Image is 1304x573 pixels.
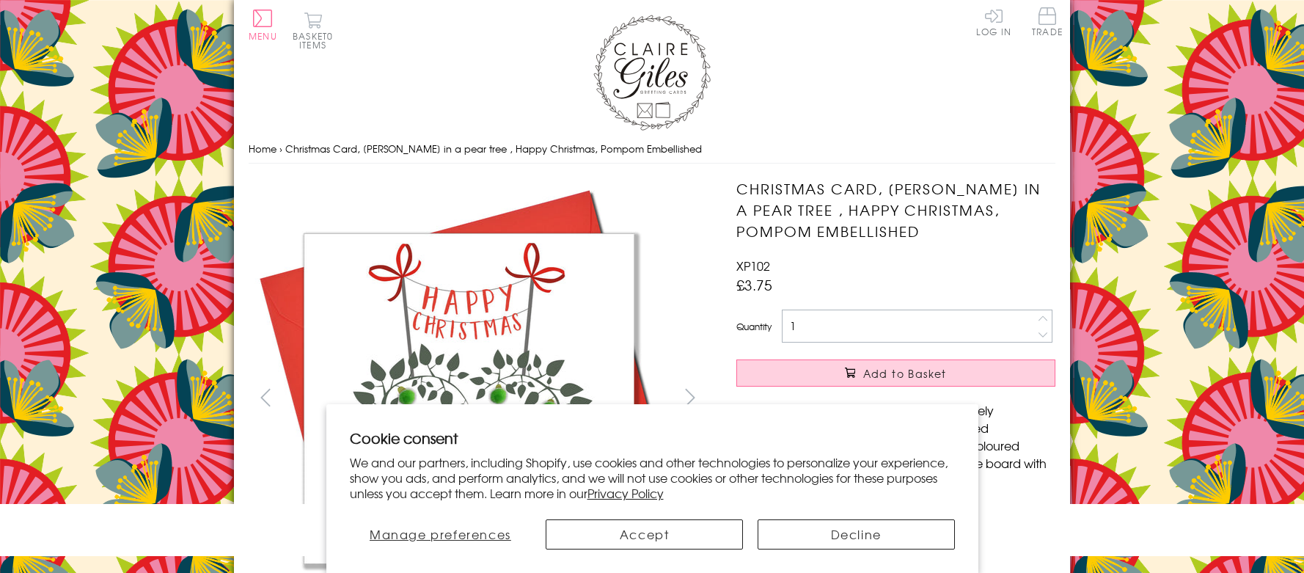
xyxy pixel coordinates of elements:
[293,12,333,49] button: Basket0 items
[249,29,277,43] span: Menu
[349,519,531,550] button: Manage preferences
[736,401,1055,489] p: A beautiful modern Christmas card with lovely [PERSON_NAME] in a pear tree and bow tied [PERSON_N...
[1032,7,1063,39] a: Trade
[736,360,1055,387] button: Add to Basket
[1032,7,1063,36] span: Trade
[863,366,947,381] span: Add to Basket
[249,134,1055,164] nav: breadcrumbs
[370,525,511,543] span: Manage preferences
[350,455,955,500] p: We and our partners, including Shopify, use cookies and other technologies to personalize your ex...
[593,15,711,131] img: Claire Giles Greetings Cards
[736,274,772,295] span: £3.75
[350,428,955,448] h2: Cookie consent
[299,29,333,51] span: 0 items
[285,142,702,156] span: Christmas Card, [PERSON_NAME] in a pear tree , Happy Christmas, Pompom Embellished
[249,381,282,414] button: prev
[546,519,743,550] button: Accept
[587,484,664,502] a: Privacy Policy
[736,257,770,274] span: XP102
[976,7,1011,36] a: Log In
[758,519,955,550] button: Decline
[279,142,282,156] span: ›
[249,142,276,156] a: Home
[736,178,1055,241] h1: Christmas Card, [PERSON_NAME] in a pear tree , Happy Christmas, Pompom Embellished
[736,320,772,333] label: Quantity
[249,10,277,40] button: Menu
[674,381,707,414] button: next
